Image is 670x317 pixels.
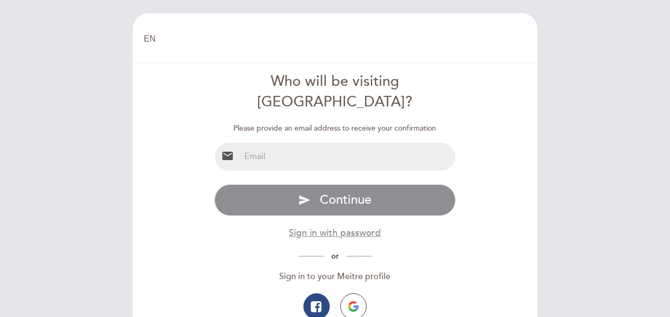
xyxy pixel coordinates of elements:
[298,194,311,206] i: send
[289,226,381,240] button: Sign in with password
[348,301,359,312] img: icon-google.png
[221,150,234,162] i: email
[320,192,371,207] span: Continue
[323,252,347,261] span: or
[240,143,456,171] input: Email
[214,184,456,216] button: send Continue
[214,271,456,283] div: Sign in to your Meitre profile
[214,123,456,134] div: Please provide an email address to receive your confirmation
[214,72,456,113] div: Who will be visiting [GEOGRAPHIC_DATA]?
